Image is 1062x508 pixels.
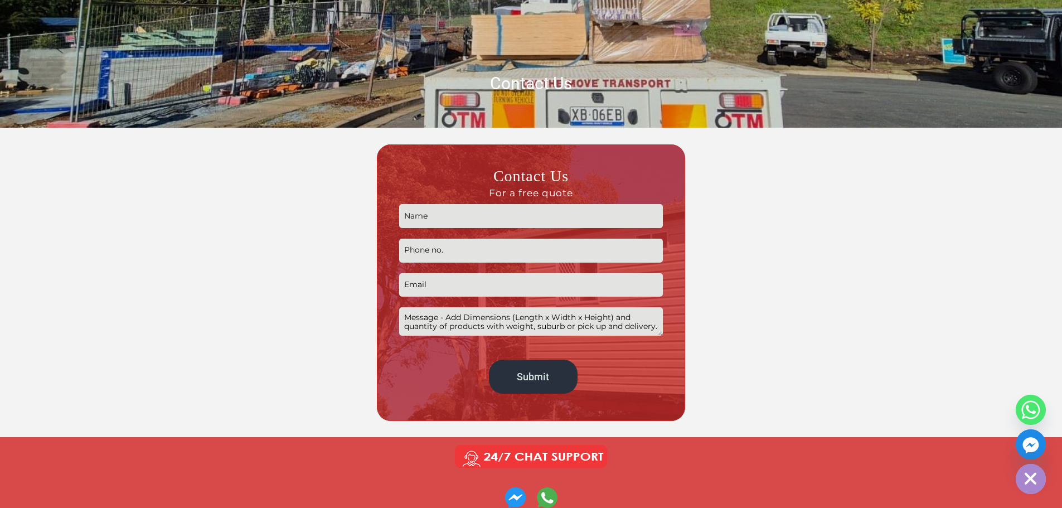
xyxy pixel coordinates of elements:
a: Facebook_Messenger [1016,429,1046,459]
input: Submit [489,360,578,394]
h1: Contact Us [214,72,849,94]
h3: Contact Us [399,166,663,199]
img: Call us Anytime [447,443,615,471]
span: For a free quote [399,187,663,199]
a: Whatsapp [1016,395,1046,425]
form: Contact form [399,166,663,399]
img: Contact us on Whatsapp [537,487,557,508]
img: Contact us on Whatsapp [505,487,526,508]
input: Phone no. [399,239,663,263]
input: Email [399,273,663,297]
input: Name [399,204,663,228]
